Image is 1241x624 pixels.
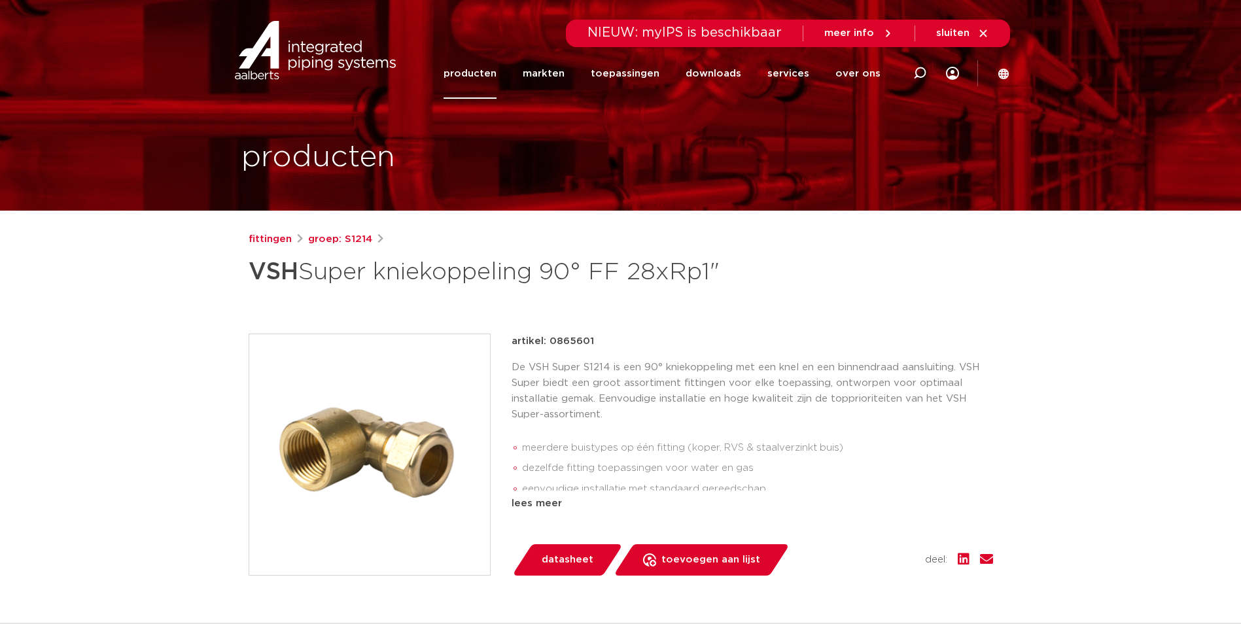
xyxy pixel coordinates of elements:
h1: Super kniekoppeling 90° FF 28xRp1" [249,252,740,292]
span: deel: [925,552,947,568]
a: producten [444,48,497,99]
span: datasheet [542,549,593,570]
p: De VSH Super S1214 is een 90° kniekoppeling met een knel en een binnendraad aansluiting. VSH Supe... [512,360,993,423]
a: toepassingen [591,48,659,99]
a: over ons [835,48,881,99]
a: sluiten [936,27,989,39]
a: services [767,48,809,99]
li: eenvoudige installatie met standaard gereedschap [522,479,993,500]
a: meer info [824,27,894,39]
a: datasheet [512,544,623,576]
a: markten [523,48,565,99]
span: toevoegen aan lijst [661,549,760,570]
a: downloads [686,48,741,99]
li: meerdere buistypes op één fitting (koper, RVS & staalverzinkt buis) [522,438,993,459]
span: sluiten [936,28,970,38]
h1: producten [241,137,395,179]
span: NIEUW: myIPS is beschikbaar [587,26,782,39]
li: dezelfde fitting toepassingen voor water en gas [522,458,993,479]
strong: VSH [249,260,298,284]
div: lees meer [512,496,993,511]
nav: Menu [444,48,881,99]
a: fittingen [249,232,292,247]
img: Product Image for VSH Super kniekoppeling 90° FF 28xRp1" [249,334,490,575]
p: artikel: 0865601 [512,334,594,349]
span: meer info [824,28,874,38]
a: groep: S1214 [308,232,372,247]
